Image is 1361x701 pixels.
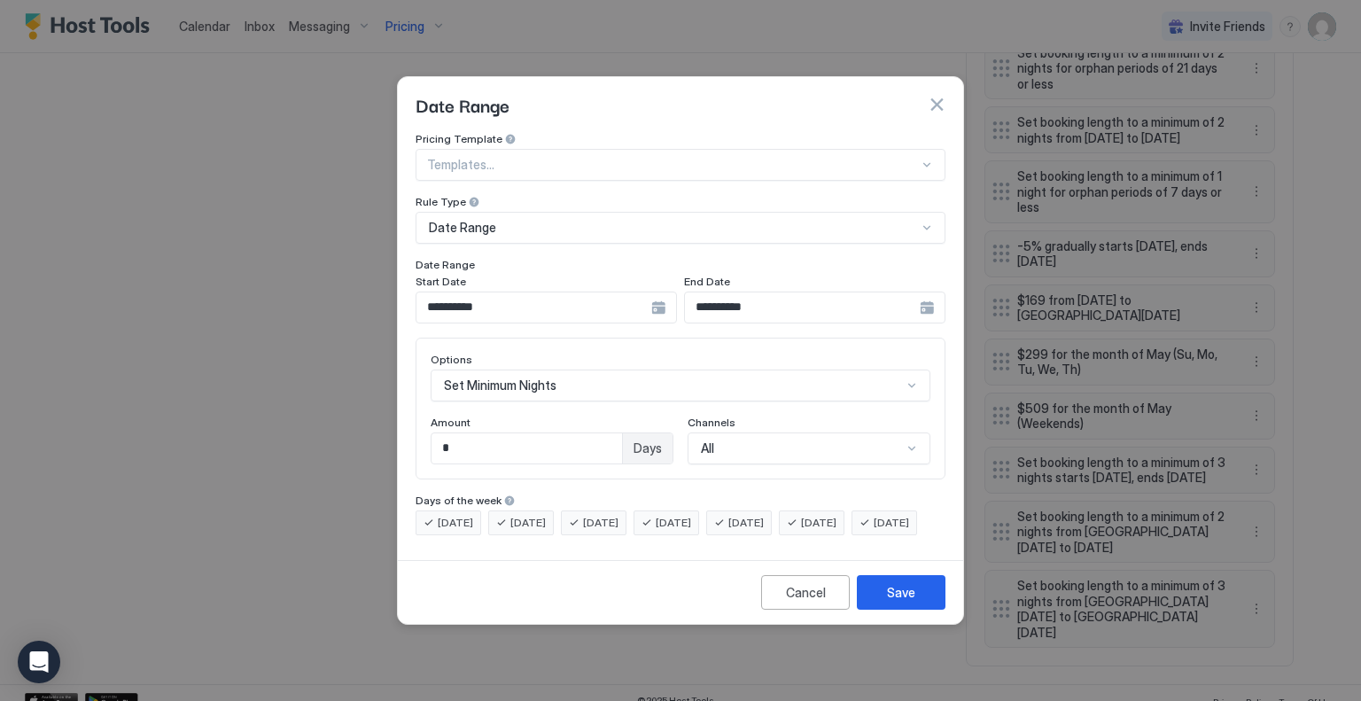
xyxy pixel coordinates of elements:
[416,494,502,507] span: Days of the week
[429,220,496,236] span: Date Range
[634,440,662,456] span: Days
[431,416,471,429] span: Amount
[431,353,472,366] span: Options
[887,583,915,602] div: Save
[416,275,466,288] span: Start Date
[685,292,920,323] input: Input Field
[416,91,509,118] span: Date Range
[688,416,735,429] span: Channels
[656,515,691,531] span: [DATE]
[416,132,502,145] span: Pricing Template
[786,583,826,602] div: Cancel
[583,515,618,531] span: [DATE]
[444,378,556,393] span: Set Minimum Nights
[510,515,546,531] span: [DATE]
[416,258,475,271] span: Date Range
[684,275,730,288] span: End Date
[432,433,622,463] input: Input Field
[18,641,60,683] div: Open Intercom Messenger
[416,195,466,208] span: Rule Type
[438,515,473,531] span: [DATE]
[857,575,945,610] button: Save
[761,575,850,610] button: Cancel
[801,515,836,531] span: [DATE]
[874,515,909,531] span: [DATE]
[728,515,764,531] span: [DATE]
[701,440,714,456] span: All
[416,292,651,323] input: Input Field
